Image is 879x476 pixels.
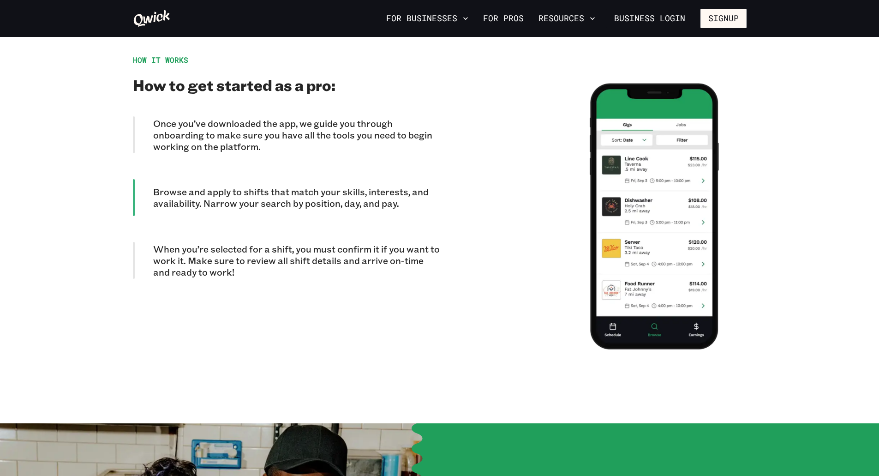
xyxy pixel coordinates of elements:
p: When you’re selected for a shift, you must confirm it if you want to work it. Make sure to review... [153,243,440,278]
div: HOW IT WORKS [133,55,440,65]
div: When you’re selected for a shift, you must confirm it if you want to work it. Make sure to review... [133,242,440,279]
a: Business Login [606,9,693,28]
div: Browse and apply to shifts that match your skills, interests, and availability. Narrow your searc... [133,179,440,216]
a: For Pros [479,11,527,26]
button: For Businesses [383,11,472,26]
p: Once you’ve downloaded the app, we guide you through onboarding to make sure you have all the too... [153,118,440,152]
h2: How to get started as a pro: [133,76,440,94]
img: Step 2: How it Works [590,83,719,349]
button: Signup [700,9,747,28]
p: Browse and apply to shifts that match your skills, interests, and availability. Narrow your searc... [153,186,440,209]
div: Once you’ve downloaded the app, we guide you through onboarding to make sure you have all the too... [133,116,440,153]
button: Resources [535,11,599,26]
